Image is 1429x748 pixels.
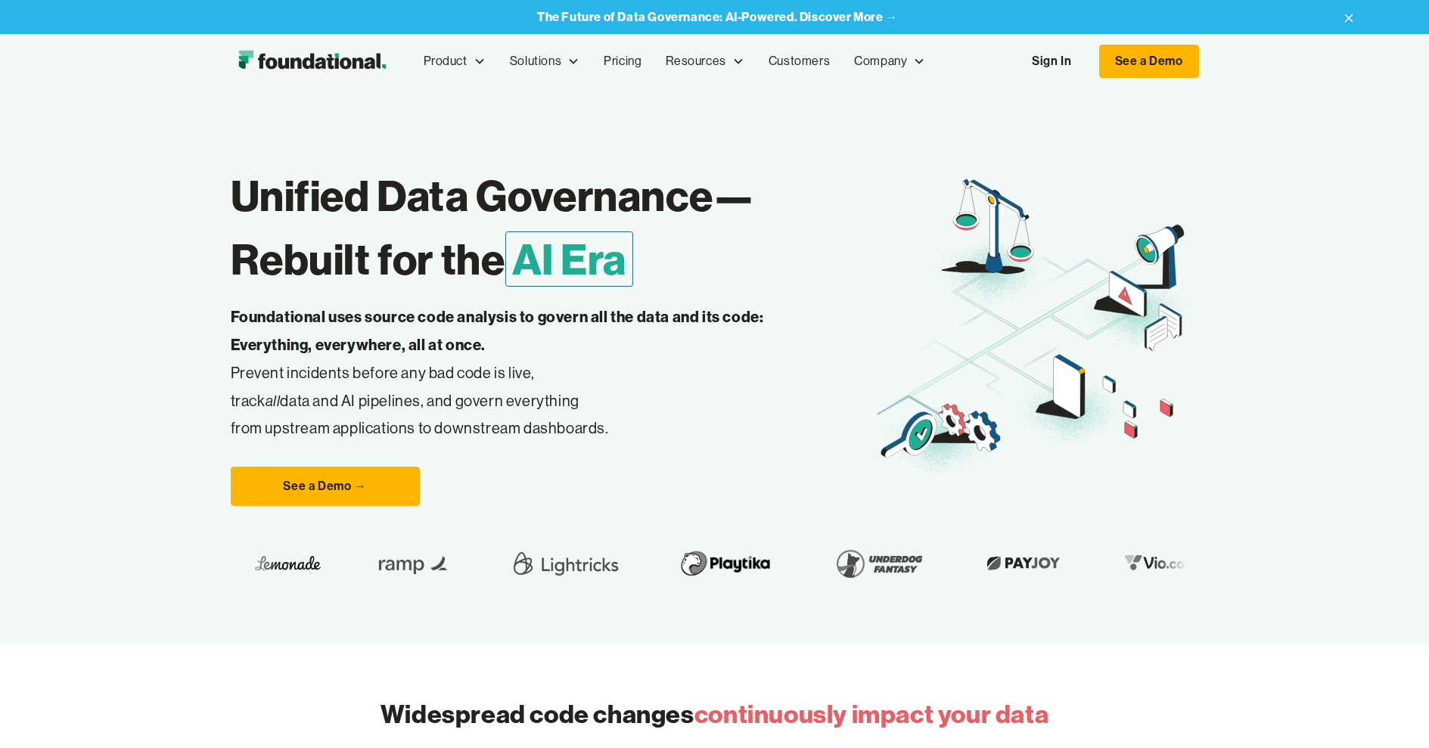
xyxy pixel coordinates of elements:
[592,36,654,86] a: Pricing
[654,36,756,86] div: Resources
[231,307,764,354] strong: Foundational uses source code analysis to govern all the data and its code: Everything, everywher...
[508,542,623,585] img: Lightricks
[756,36,842,86] a: Customers
[231,303,812,442] p: Prevent incidents before any bad code is live, track data and AI pipelines, and govern everything...
[255,551,321,575] img: Lemonade
[1099,45,1199,78] a: See a Demo
[1117,551,1204,575] img: Vio.com
[231,46,393,76] img: Foundational Logo
[1017,45,1086,77] a: Sign In
[537,9,898,24] strong: The Future of Data Governance: AI-Powered. Discover More →
[672,542,780,585] img: Playtika
[231,46,393,76] a: home
[266,391,281,410] em: all
[510,51,561,71] div: Solutions
[412,36,498,86] div: Product
[498,36,592,86] div: Solutions
[424,51,468,71] div: Product
[828,542,930,585] img: Underdog Fantasy
[694,698,1048,730] span: continuously impact your data
[854,51,907,71] div: Company
[666,51,725,71] div: Resources
[979,551,1068,575] img: Payjoy
[231,164,876,291] h1: Unified Data Governance— Rebuilt for the
[537,10,898,24] a: The Future of Data Governance: AI-Powered. Discover More →
[369,542,460,585] img: Ramp
[381,697,1048,732] h2: Widespread code changes
[231,467,420,506] a: See a Demo →
[842,36,937,86] div: Company
[505,231,634,287] span: AI Era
